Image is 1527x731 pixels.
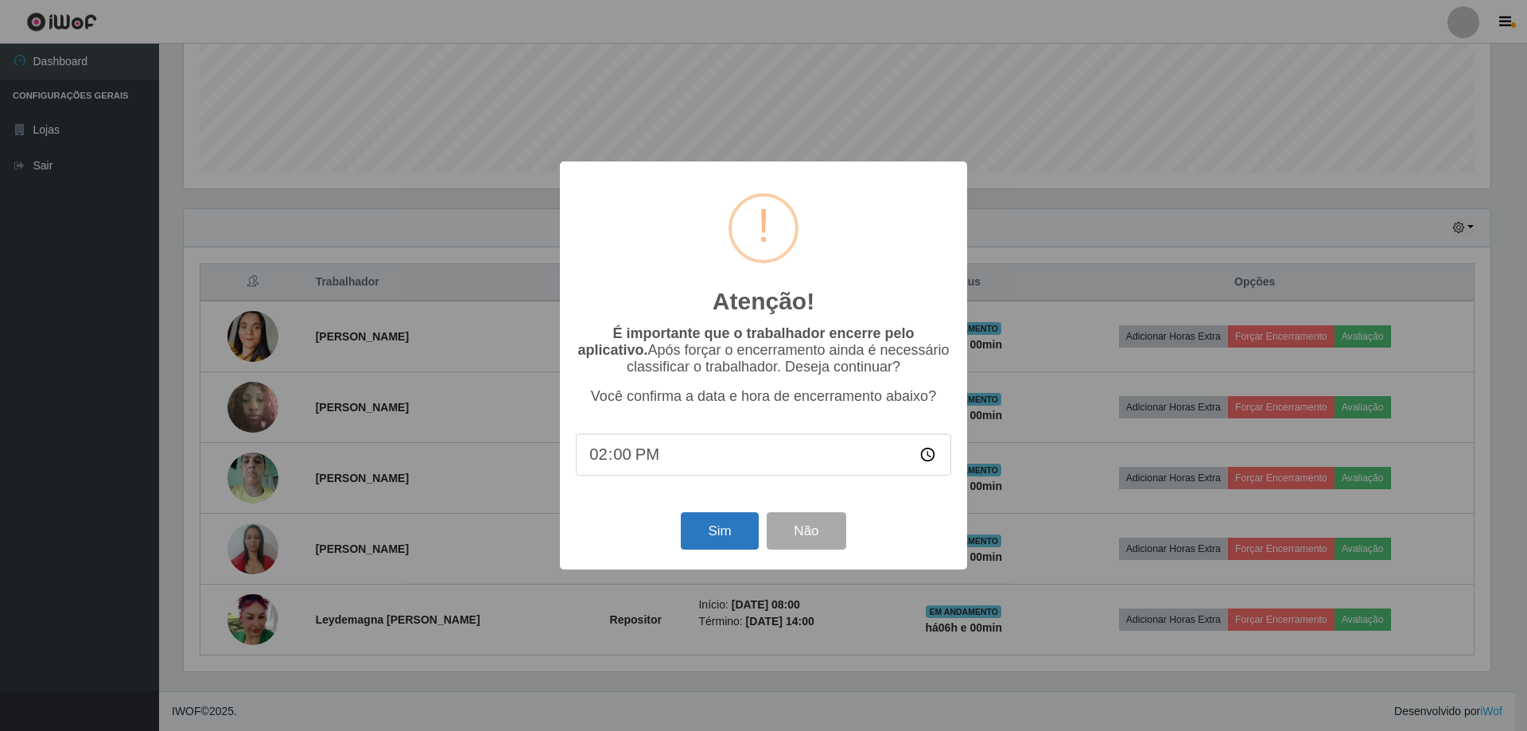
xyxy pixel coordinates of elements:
p: Após forçar o encerramento ainda é necessário classificar o trabalhador. Deseja continuar? [576,325,951,375]
button: Sim [681,512,758,550]
b: É importante que o trabalhador encerre pelo aplicativo. [577,325,914,358]
h2: Atenção! [713,287,814,316]
p: Você confirma a data e hora de encerramento abaixo? [576,388,951,405]
button: Não [767,512,845,550]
